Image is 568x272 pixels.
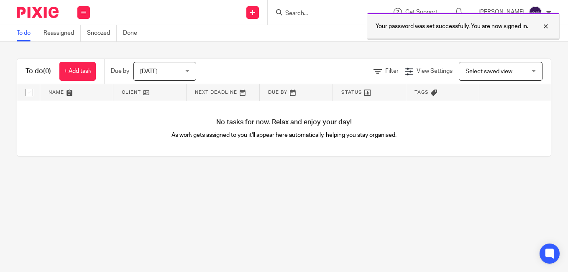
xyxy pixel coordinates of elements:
span: View Settings [417,68,453,74]
h4: No tasks for now. Relax and enjoy your day! [17,118,551,127]
a: Reassigned [43,25,81,41]
span: Select saved view [466,69,512,74]
p: Due by [111,67,129,75]
h1: To do [26,67,51,76]
span: Tags [414,90,429,95]
img: Pixie [17,7,59,18]
img: svg%3E [529,6,542,19]
a: To do [17,25,37,41]
span: [DATE] [140,69,158,74]
a: Done [123,25,143,41]
a: + Add task [59,62,96,81]
span: (0) [43,68,51,74]
a: Snoozed [87,25,117,41]
p: Your password was set successfully. You are now signed in. [376,22,528,31]
span: Filter [385,68,399,74]
p: As work gets assigned to you it'll appear here automatically, helping you stay organised. [151,131,417,139]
